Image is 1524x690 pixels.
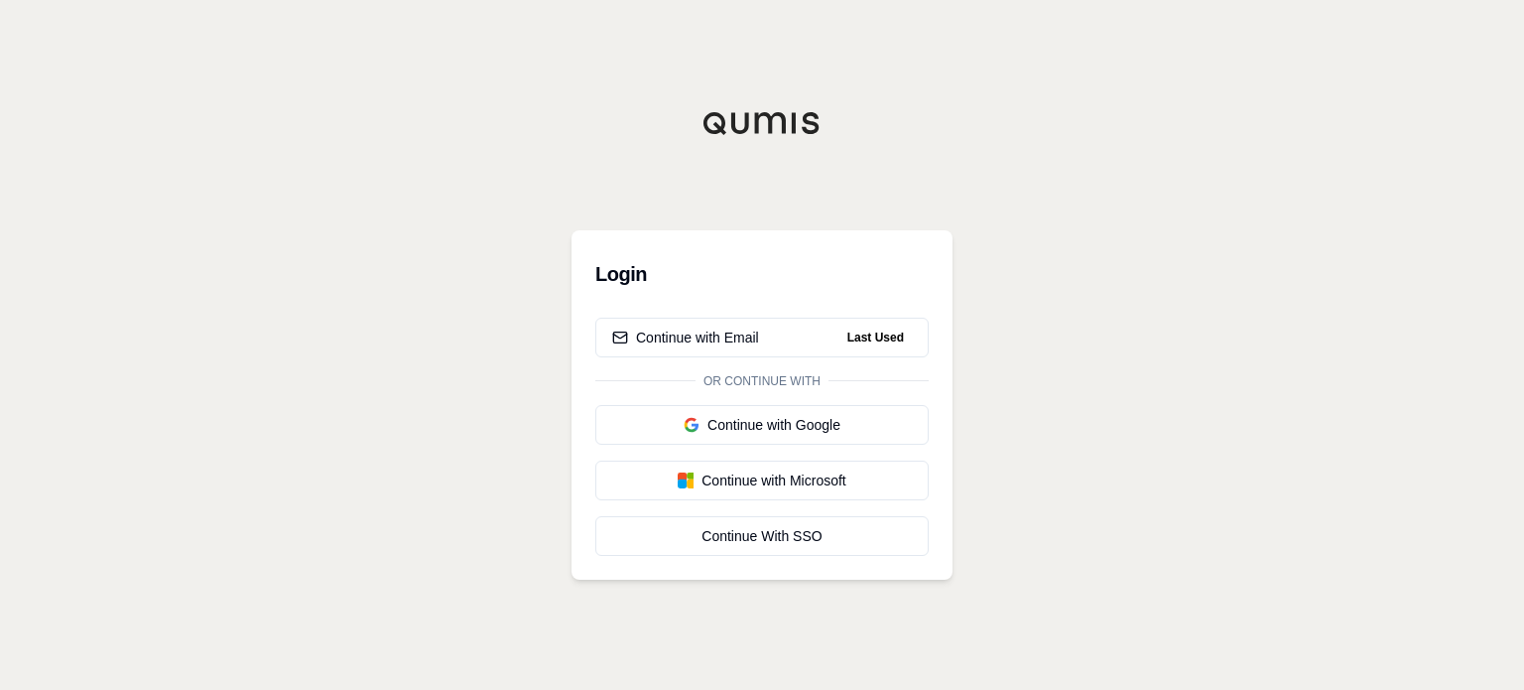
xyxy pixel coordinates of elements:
[595,318,929,357] button: Continue with EmailLast Used
[696,373,828,389] span: Or continue with
[595,516,929,556] a: Continue With SSO
[612,328,759,347] div: Continue with Email
[702,111,822,135] img: Qumis
[612,471,912,490] div: Continue with Microsoft
[612,526,912,546] div: Continue With SSO
[839,326,912,349] span: Last Used
[612,415,912,435] div: Continue with Google
[595,405,929,445] button: Continue with Google
[595,461,929,500] button: Continue with Microsoft
[595,254,929,294] h3: Login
